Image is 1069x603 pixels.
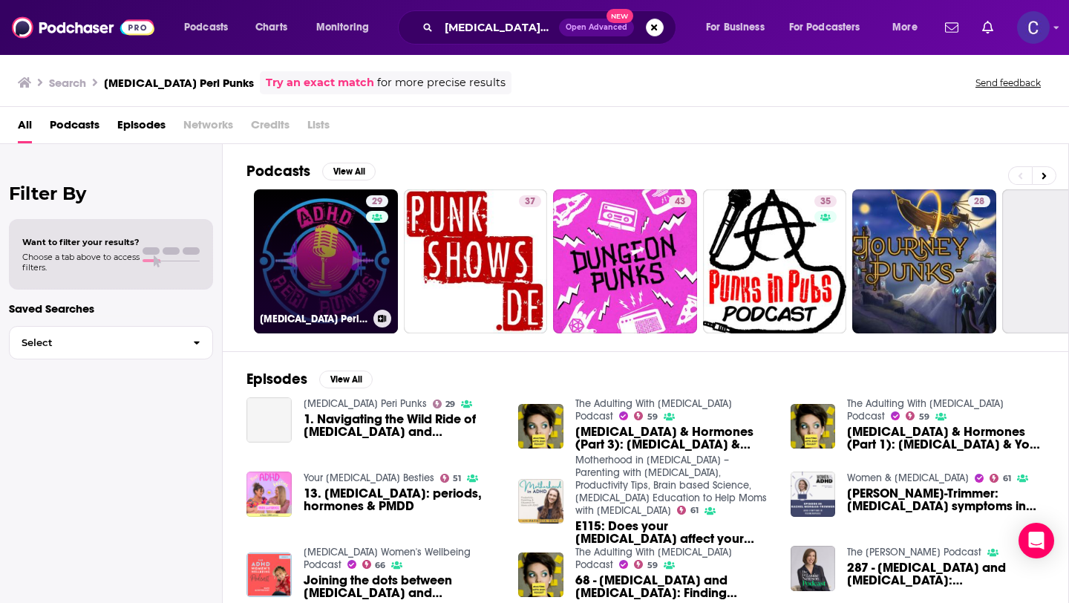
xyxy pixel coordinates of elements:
[246,162,376,180] a: PodcastsView All
[518,479,563,524] img: E115: Does your menstrual cycle affect your ADHD? Hormones, periods, and ADHD symptoms
[22,237,140,247] span: Want to filter your results?
[882,16,936,39] button: open menu
[690,507,699,514] span: 61
[575,546,732,571] a: The Adulting With ADHD Podcast
[559,19,634,36] button: Open AdvancedNew
[306,16,388,39] button: open menu
[254,189,398,333] a: 29[MEDICAL_DATA] Peri Punks
[791,404,836,449] a: ADHD & Hormones (Part 1): ADHD & Your Period
[246,370,373,388] a: EpisodesView All
[362,560,386,569] a: 66
[117,113,166,143] span: Episodes
[304,574,501,599] span: Joining the dots between [MEDICAL_DATA] and [MEDICAL_DATA]
[12,13,154,42] img: Podchaser - Follow, Share and Rate Podcasts
[990,474,1011,483] a: 61
[50,113,99,143] a: Podcasts
[433,400,456,408] a: 29
[366,195,388,207] a: 29
[251,113,290,143] span: Credits
[814,195,837,207] a: 35
[847,487,1045,512] a: Rachel Morgan-Trimmer: ADHD symptoms in perimenopause
[919,414,929,420] span: 59
[518,553,563,598] img: 68 - ADHD and Perimenopause: Finding Freedom in Diagnosis
[575,520,773,545] a: E115: Does your menstrual cycle affect your ADHD? Hormones, periods, and ADHD symptoms
[246,397,292,443] a: 1. Navigating the Wild Ride of ADHD and Perimenopause: Interview with Chrissy [part 1]
[647,414,658,420] span: 59
[518,404,563,449] a: ADHD & Hormones (Part 3): ADHD & Perimenopause & Menopause
[669,195,691,207] a: 43
[1003,475,1011,482] span: 61
[304,487,501,512] a: 13. ADHD: periods, hormones & PMDD
[174,16,247,39] button: open menu
[791,472,836,517] a: Rachel Morgan-Trimmer: ADHD symptoms in perimenopause
[104,76,254,90] h3: [MEDICAL_DATA] Peri Punks
[696,16,783,39] button: open menu
[255,17,287,38] span: Charts
[906,411,929,420] a: 59
[575,426,773,451] a: ADHD & Hormones (Part 3): ADHD & Perimenopause & Menopause
[847,426,1045,451] span: [MEDICAL_DATA] & Hormones (Part 1): [MEDICAL_DATA] & Your Period
[847,487,1045,512] span: [PERSON_NAME]-Trimmer: [MEDICAL_DATA] symptoms in [MEDICAL_DATA]
[1017,11,1050,44] span: Logged in as publicityxxtina
[779,16,882,39] button: open menu
[892,17,918,38] span: More
[703,189,847,333] a: 35
[791,546,836,591] img: 287 - ADHD and perimenopause: Sumi's story
[260,313,367,325] h3: [MEDICAL_DATA] Peri Punks
[607,9,633,23] span: New
[372,195,382,209] span: 29
[519,195,541,207] a: 37
[647,562,658,569] span: 59
[575,397,732,423] a: The Adulting With ADHD Podcast
[304,487,501,512] span: 13. [MEDICAL_DATA]: periods, hormones & PMDD
[939,15,964,40] a: Show notifications dropdown
[677,506,699,515] a: 61
[183,113,233,143] span: Networks
[575,520,773,545] span: E115: Does your [MEDICAL_DATA] affect your [MEDICAL_DATA]? Hormones, periods, and [MEDICAL_DATA] ...
[789,17,860,38] span: For Podcasters
[706,17,765,38] span: For Business
[971,76,1045,89] button: Send feedback
[852,189,996,333] a: 28
[377,74,506,91] span: for more precise results
[847,472,969,484] a: Women & ADHD
[266,74,374,91] a: Try an exact match
[575,454,767,517] a: Motherhood in ADHD – Parenting with ADHD, Productivity Tips, Brain based Science, Attention Defic...
[453,475,461,482] span: 51
[304,413,501,438] a: 1. Navigating the Wild Ride of ADHD and Perimenopause: Interview with Chrissy [part 1]
[675,195,685,209] span: 43
[525,195,535,209] span: 37
[440,474,462,483] a: 51
[1017,11,1050,44] button: Show profile menu
[968,195,990,207] a: 28
[634,411,658,420] a: 59
[847,397,1004,423] a: The Adulting With ADHD Podcast
[304,546,471,571] a: ADHD Women's Wellbeing Podcast
[974,195,984,209] span: 28
[22,252,140,273] span: Choose a tab above to access filters.
[820,195,831,209] span: 35
[18,113,32,143] a: All
[9,326,213,359] button: Select
[404,189,548,333] a: 37
[319,371,373,388] button: View All
[304,397,427,410] a: ADHD Peri Punks
[575,574,773,599] span: 68 - [MEDICAL_DATA] and [MEDICAL_DATA]: Finding Freedom in Diagnosis
[246,553,292,598] img: Joining the dots between ADHD and perimenopause
[316,17,369,38] span: Monitoring
[439,16,559,39] input: Search podcasts, credits, & more...
[575,426,773,451] span: [MEDICAL_DATA] & Hormones (Part 3): [MEDICAL_DATA] & [MEDICAL_DATA] & Menopause
[847,561,1045,587] span: 287 - [MEDICAL_DATA] and [MEDICAL_DATA]: [PERSON_NAME]'s story
[307,113,330,143] span: Lists
[847,546,981,558] a: The Dr Louise Newson Podcast
[575,574,773,599] a: 68 - ADHD and Perimenopause: Finding Freedom in Diagnosis
[553,189,697,333] a: 43
[322,163,376,180] button: View All
[566,24,627,31] span: Open Advanced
